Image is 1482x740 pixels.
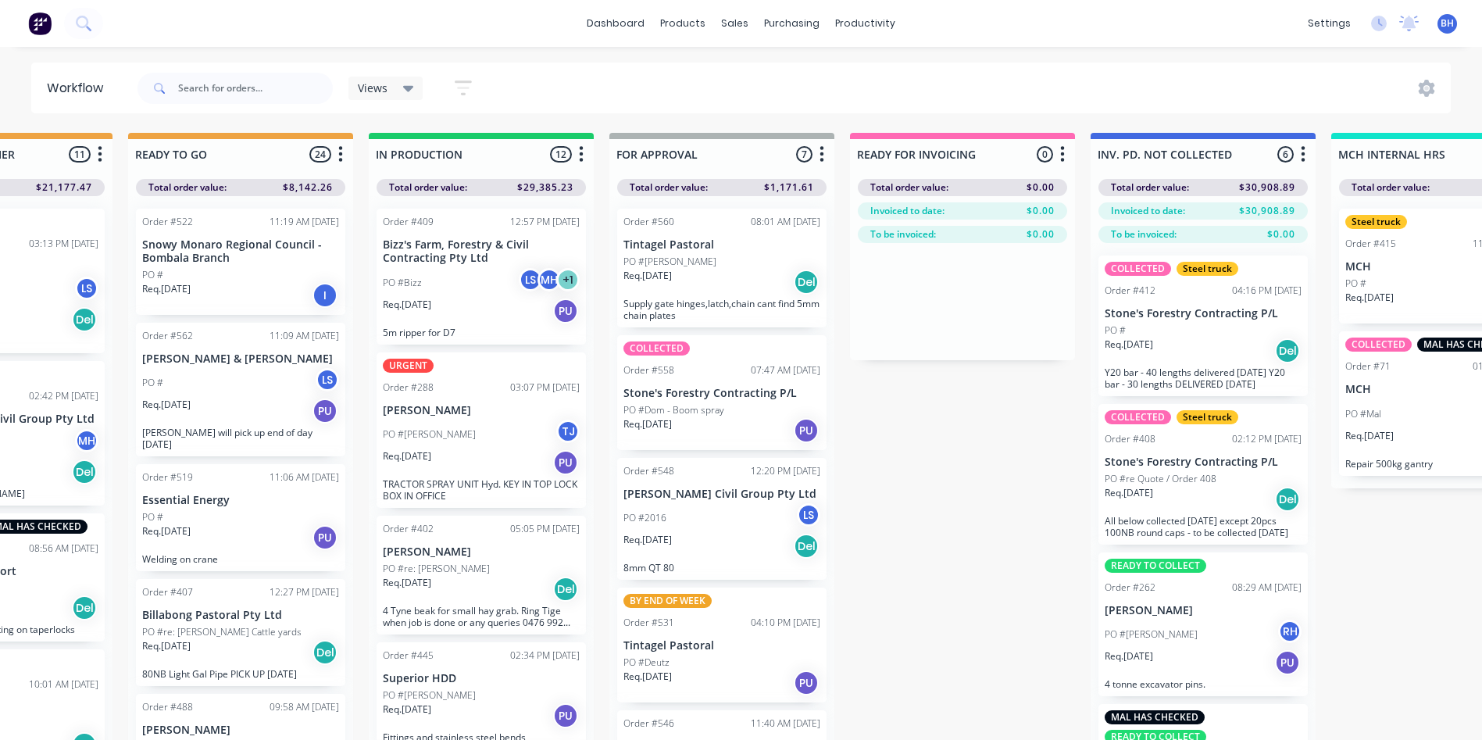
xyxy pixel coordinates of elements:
[623,717,674,731] div: Order #546
[1098,256,1308,396] div: COLLECTEDSteel truckOrder #41204:16 PM [DATE]Stone's Forestry Contracting P/LPO #Req.[DATE]DelY20...
[519,268,542,291] div: LS
[1105,604,1302,617] p: [PERSON_NAME]
[510,381,580,395] div: 03:07 PM [DATE]
[1027,181,1055,195] span: $0.00
[1267,227,1295,241] span: $0.00
[383,522,434,536] div: Order #402
[270,470,339,484] div: 11:06 AM [DATE]
[142,398,191,412] p: Req. [DATE]
[142,376,163,390] p: PO #
[870,181,948,195] span: Total order value:
[623,616,674,630] div: Order #531
[47,79,111,98] div: Workflow
[1352,181,1430,195] span: Total order value:
[383,545,580,559] p: [PERSON_NAME]
[383,649,434,663] div: Order #445
[270,700,339,714] div: 09:58 AM [DATE]
[1105,581,1155,595] div: Order #262
[623,670,672,684] p: Req. [DATE]
[623,511,666,525] p: PO #2016
[389,181,467,195] span: Total order value:
[623,269,672,283] p: Req. [DATE]
[142,724,339,737] p: [PERSON_NAME]
[142,470,193,484] div: Order #519
[383,276,422,290] p: PO #Bizz
[1027,204,1055,218] span: $0.00
[178,73,333,104] input: Search for orders...
[510,522,580,536] div: 05:05 PM [DATE]
[136,464,345,571] div: Order #51911:06 AM [DATE]Essential EnergyPO #Req.[DATE]PUWelding on crane
[756,12,827,35] div: purchasing
[142,700,193,714] div: Order #488
[142,352,339,366] p: [PERSON_NAME] & [PERSON_NAME]
[623,341,690,356] div: COLLECTED
[383,327,580,338] p: 5m ripper for D7
[142,553,339,565] p: Welding on crane
[1111,227,1177,241] span: To be invoiced:
[377,516,586,635] div: Order #40205:05 PM [DATE][PERSON_NAME]PO #re: [PERSON_NAME]Req.[DATE]Del4 Tyne beak for small hay...
[383,478,580,502] p: TRACTOR SPRAY UNIT Hyd. KEY IN TOP LOCK BOX IN OFFICE
[142,329,193,343] div: Order #562
[1105,559,1206,573] div: READY TO COLLECT
[1345,429,1394,443] p: Req. [DATE]
[553,703,578,728] div: PU
[142,215,193,229] div: Order #522
[1232,284,1302,298] div: 04:16 PM [DATE]
[136,209,345,315] div: Order #52211:19 AM [DATE]Snowy Monaro Regional Council - Bombala BranchPO #Req.[DATE]I
[827,12,903,35] div: productivity
[316,368,339,391] div: LS
[142,427,339,450] p: [PERSON_NAME] will pick up end of day [DATE]
[312,525,337,550] div: PU
[1105,456,1302,469] p: Stone's Forestry Contracting P/L
[510,215,580,229] div: 12:57 PM [DATE]
[383,605,580,628] p: 4 Tyne beak for small hay grab. Ring Tige when job is done or any queries 0476 992 683
[36,181,92,195] span: $21,177.47
[1105,678,1302,690] p: 4 tonne excavator pins.
[623,255,716,269] p: PO #[PERSON_NAME]
[1105,486,1153,500] p: Req. [DATE]
[617,335,827,450] div: COLLECTEDOrder #55807:47 AM [DATE]Stone's Forestry Contracting P/LPO #Dom - Boom sprayReq.[DATE]PU
[270,585,339,599] div: 12:27 PM [DATE]
[377,209,586,345] div: Order #40912:57 PM [DATE]Bizz's Farm, Forestry & Civil Contracting Pty LtdPO #BizzLSMH+1Req.[DATE...
[29,542,98,556] div: 08:56 AM [DATE]
[1105,366,1302,390] p: Y20 bar - 40 lengths delivered [DATE] Y20 bar - 30 lengths DELIVERED [DATE]
[312,640,337,665] div: Del
[623,403,724,417] p: PO #Dom - Boom spray
[1105,410,1171,424] div: COLLECTED
[358,80,387,96] span: Views
[794,534,819,559] div: Del
[1275,650,1300,675] div: PU
[383,404,580,417] p: [PERSON_NAME]
[142,585,193,599] div: Order #407
[623,215,674,229] div: Order #560
[1111,204,1185,218] span: Invoiced to date:
[1345,291,1394,305] p: Req. [DATE]
[1105,307,1302,320] p: Stone's Forestry Contracting P/L
[1105,338,1153,352] p: Req. [DATE]
[75,429,98,452] div: MH
[1345,237,1396,251] div: Order #415
[383,449,431,463] p: Req. [DATE]
[1275,487,1300,512] div: Del
[1105,432,1155,446] div: Order #408
[1239,204,1295,218] span: $30,908.89
[270,215,339,229] div: 11:19 AM [DATE]
[1441,16,1454,30] span: BH
[1345,277,1366,291] p: PO #
[383,576,431,590] p: Req. [DATE]
[537,268,561,291] div: MH
[1105,324,1126,338] p: PO #
[142,625,302,639] p: PO #re: [PERSON_NAME] Cattle yards
[1177,262,1238,276] div: Steel truck
[623,488,820,501] p: [PERSON_NAME] Civil Group Pty Ltd
[623,464,674,478] div: Order #548
[1105,284,1155,298] div: Order #412
[617,209,827,327] div: Order #56008:01 AM [DATE]Tintagel PastoralPO #[PERSON_NAME]Req.[DATE]DelSupply gate hinges,latch,...
[383,359,434,373] div: URGENT
[1105,472,1216,486] p: PO #re Quote / Order 408
[29,237,98,251] div: 03:13 PM [DATE]
[623,562,820,574] p: 8mm QT 80
[1232,581,1302,595] div: 08:29 AM [DATE]
[794,670,819,695] div: PU
[1098,404,1308,545] div: COLLECTEDSteel truckOrder #40802:12 PM [DATE]Stone's Forestry Contracting P/LPO #re Quote / Order...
